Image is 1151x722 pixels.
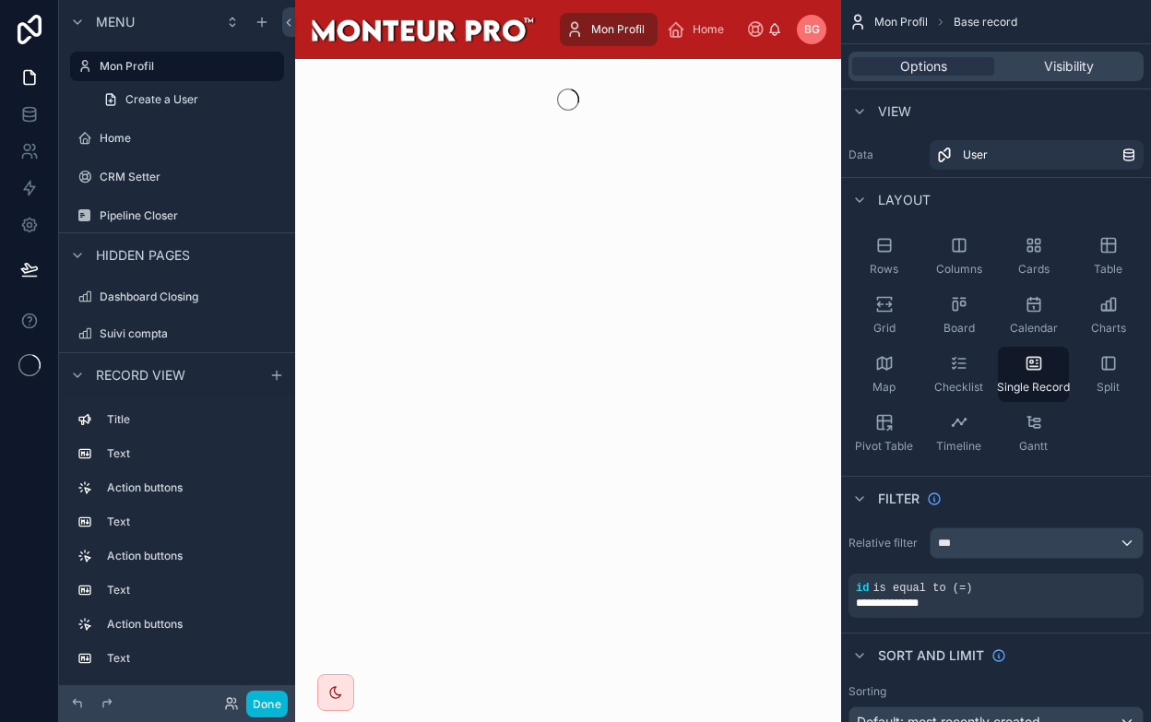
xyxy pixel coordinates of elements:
span: Mon Profil [591,22,645,37]
span: Single Record [997,380,1070,395]
span: Grid [873,321,896,336]
label: Pipeline Closer [100,208,280,223]
a: Suivi compta [70,319,284,349]
span: Charts [1091,321,1126,336]
div: scrollable content [551,9,767,50]
label: Home [100,131,280,146]
button: Pivot Table [848,406,920,461]
span: Create a User [125,92,198,107]
button: Charts [1073,288,1144,343]
span: BG [804,22,820,37]
label: Title [107,412,277,427]
span: View [878,102,911,121]
span: Hidden pages [96,246,190,265]
button: Split [1073,347,1144,402]
label: CRM Setter [100,170,280,184]
button: Table [1073,229,1144,284]
span: Record view [96,365,185,384]
span: Gantt [1019,439,1048,454]
span: Cards [1018,262,1050,277]
label: Relative filter [848,536,922,550]
button: Columns [923,229,994,284]
label: Text [107,515,277,529]
label: Sorting [848,684,886,699]
label: Data [848,148,922,162]
span: Checklist [934,380,983,395]
button: Cards [998,229,1069,284]
button: Done [246,691,288,717]
label: Action buttons [107,549,277,563]
span: Options [900,57,947,76]
button: Grid [848,288,920,343]
span: Filter [878,490,920,508]
span: Columns [936,262,982,277]
span: Map [872,380,896,395]
span: Sort And Limit [878,646,984,665]
label: Suivi compta [100,326,280,341]
span: User [963,148,988,162]
span: id [856,582,869,595]
button: Board [923,288,994,343]
label: Action buttons [107,617,277,632]
label: Text [107,583,277,598]
a: Home [70,124,284,153]
a: User [930,140,1144,170]
span: Table [1094,262,1122,277]
button: Calendar [998,288,1069,343]
a: Pipeline Closer [70,201,284,231]
button: Rows [848,229,920,284]
a: CRM Setter [70,162,284,192]
span: Board [943,321,975,336]
div: scrollable content [59,397,295,685]
span: Timeline [936,439,981,454]
span: Split [1097,380,1120,395]
label: Mon Profil [100,59,273,74]
img: App logo [310,15,536,44]
a: Mon Profil [70,52,284,81]
button: Map [848,347,920,402]
span: Pivot Table [855,439,913,454]
button: Single Record [998,347,1069,402]
span: is equal to (=) [872,582,972,595]
label: Action buttons [107,480,277,495]
span: Mon Profil [874,15,928,30]
button: Gantt [998,406,1069,461]
span: Calendar [1010,321,1058,336]
label: Dashboard Closing [100,290,280,304]
span: Layout [878,191,931,209]
span: Menu [96,13,135,31]
button: Timeline [923,406,994,461]
span: Base record [954,15,1017,30]
a: Dashboard Closing [70,282,284,312]
a: Home [661,13,737,46]
a: Create a User [92,85,284,114]
button: Checklist [923,347,994,402]
span: Home [693,22,724,37]
span: Visibility [1044,57,1094,76]
span: Rows [870,262,898,277]
label: Text [107,446,277,461]
a: Mon Profil [560,13,658,46]
label: Text [107,651,277,666]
